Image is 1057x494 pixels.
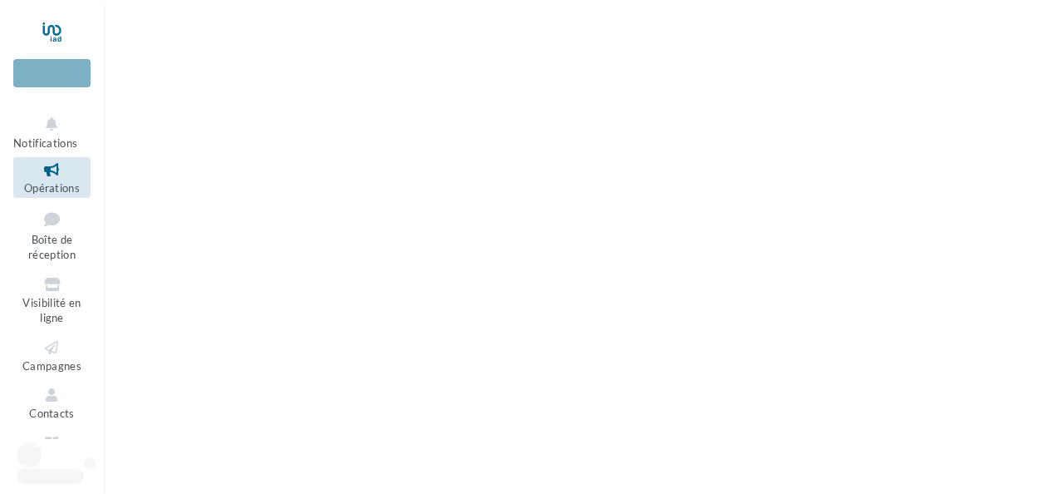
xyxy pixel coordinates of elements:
[13,431,91,472] a: Médiathèque
[29,407,75,420] span: Contacts
[13,383,91,423] a: Contacts
[22,296,81,325] span: Visibilité en ligne
[28,233,76,262] span: Boîte de réception
[24,181,80,195] span: Opérations
[13,205,91,265] a: Boîte de réception
[13,335,91,376] a: Campagnes
[13,59,91,87] div: Nouvelle campagne
[22,359,81,373] span: Campagnes
[13,157,91,198] a: Opérations
[13,272,91,329] a: Visibilité en ligne
[13,136,77,150] span: Notifications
